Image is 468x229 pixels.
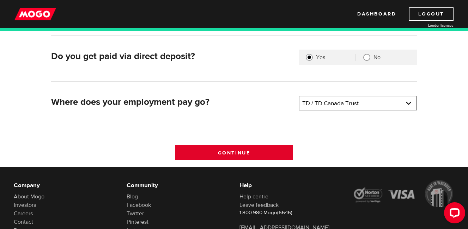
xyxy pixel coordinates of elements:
[14,210,33,217] a: Careers
[14,202,36,209] a: Investors
[438,199,468,229] iframe: LiveChat chat widget
[127,181,229,190] h6: Community
[175,145,293,160] input: Continue
[127,218,148,225] a: Pinterest
[127,202,151,209] a: Facebook
[127,193,138,200] a: Blog
[14,7,56,21] img: mogo_logo-11ee424be714fa7cbb0f0f49df9e16ec.png
[373,54,410,61] label: No
[239,202,279,209] a: Leave feedback
[239,193,268,200] a: Help centre
[51,97,293,108] h2: Where does your employment pay go?
[239,181,342,190] h6: Help
[316,54,355,61] label: Yes
[14,193,44,200] a: About Mogo
[401,23,454,28] a: Lender licences
[127,210,144,217] a: Twitter
[239,209,342,216] p: 1.800.980.Mogo(6646)
[363,54,370,61] input: No
[14,181,116,190] h6: Company
[357,7,396,21] a: Dashboard
[409,7,454,21] a: Logout
[14,218,33,225] a: Contact
[51,51,293,62] h2: Do you get paid via direct deposit?
[306,54,313,61] input: Yes
[352,180,455,208] img: legal-icons-92a2ffecb4d32d839781d1b4e4802d7b.png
